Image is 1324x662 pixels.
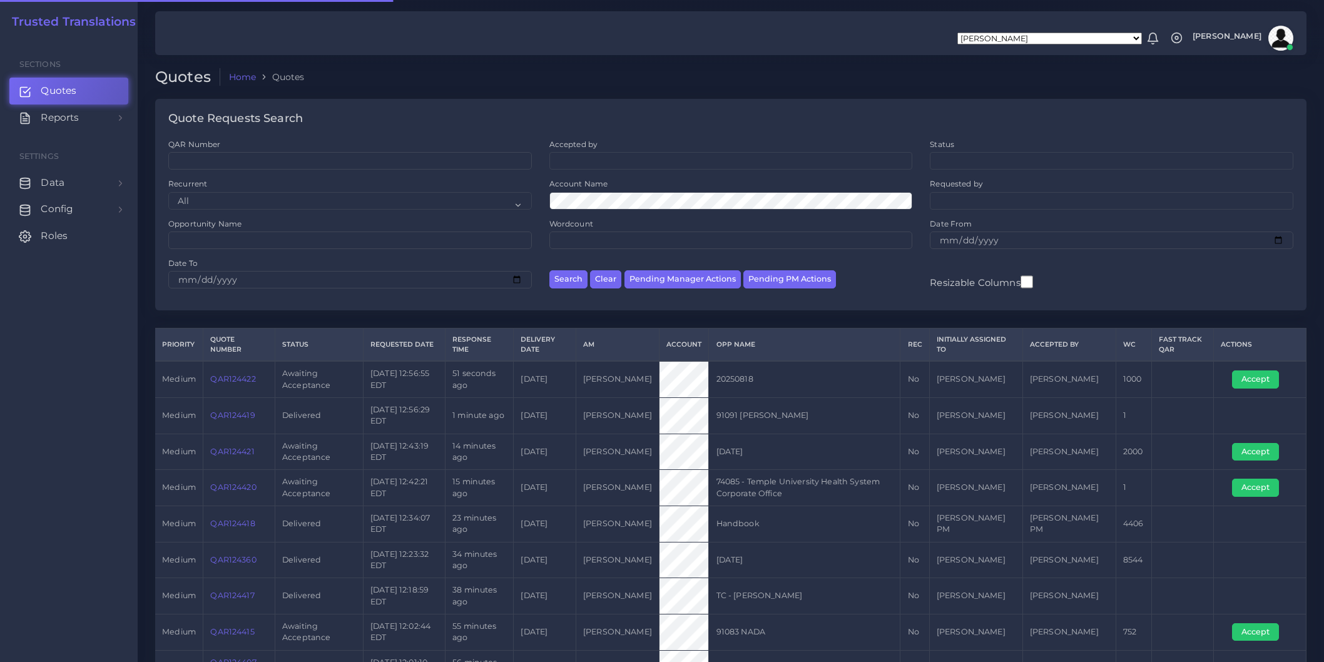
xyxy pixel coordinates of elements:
td: [PERSON_NAME] [1022,614,1116,650]
th: AM [576,328,659,361]
a: [PERSON_NAME]avatar [1186,26,1298,51]
a: Trusted Translations [3,15,136,29]
td: 55 minutes ago [445,614,513,650]
td: [PERSON_NAME] [929,434,1022,470]
span: medium [162,482,196,492]
td: [DATE] [514,397,576,434]
a: QAR124419 [210,410,255,420]
td: No [900,506,929,542]
td: [DATE] [514,578,576,614]
td: [DATE] [709,434,900,470]
label: QAR Number [168,139,220,150]
th: Fast Track QAR [1151,328,1213,361]
a: QAR124360 [210,555,256,564]
td: 2000 [1116,434,1151,470]
a: QAR124417 [210,591,254,600]
span: Roles [41,229,68,243]
a: Quotes [9,78,128,104]
td: [PERSON_NAME] [1022,361,1116,397]
span: Quotes [41,84,76,98]
td: [DATE] [514,506,576,542]
td: [DATE] 12:34:07 EDT [363,506,445,542]
span: Settings [19,151,59,161]
button: Accept [1232,479,1279,496]
a: QAR124420 [210,482,256,492]
td: [PERSON_NAME] [929,542,1022,578]
span: Data [41,176,64,190]
td: [PERSON_NAME] [576,614,659,650]
a: Roles [9,223,128,249]
td: [PERSON_NAME] [929,397,1022,434]
th: Accepted by [1022,328,1116,361]
td: 91091 [PERSON_NAME] [709,397,900,434]
td: [DATE] 12:42:21 EDT [363,470,445,506]
a: QAR124422 [210,374,255,384]
td: 1 [1116,397,1151,434]
span: medium [162,627,196,636]
a: Reports [9,104,128,131]
td: 15 minutes ago [445,470,513,506]
td: [DATE] [514,470,576,506]
label: Recurrent [168,178,207,189]
td: Delivered [275,578,363,614]
button: Pending PM Actions [743,270,836,288]
td: [DATE] 12:02:44 EDT [363,614,445,650]
td: [DATE] [514,361,576,397]
label: Wordcount [549,218,593,229]
td: [DATE] 12:23:32 EDT [363,542,445,578]
td: 38 minutes ago [445,578,513,614]
h2: Quotes [155,68,220,86]
button: Search [549,270,588,288]
button: Clear [590,270,621,288]
a: QAR124415 [210,627,254,636]
td: [PERSON_NAME] [576,542,659,578]
label: Requested by [930,178,983,189]
td: No [900,434,929,470]
label: Resizable Columns [930,274,1032,290]
a: Data [9,170,128,196]
span: medium [162,374,196,384]
td: [PERSON_NAME] PM [929,506,1022,542]
td: TC - [PERSON_NAME] [709,578,900,614]
td: No [900,361,929,397]
td: [PERSON_NAME] [1022,470,1116,506]
button: Accept [1232,443,1279,461]
td: Awaiting Acceptance [275,361,363,397]
td: 91083 NADA [709,614,900,650]
td: [PERSON_NAME] [929,578,1022,614]
td: [PERSON_NAME] [576,397,659,434]
span: [PERSON_NAME] [1193,33,1261,41]
td: [PERSON_NAME] [576,434,659,470]
th: REC [900,328,929,361]
td: Delivered [275,397,363,434]
th: Actions [1214,328,1306,361]
td: [PERSON_NAME] [1022,542,1116,578]
td: 14 minutes ago [445,434,513,470]
button: Accept [1232,370,1279,388]
td: 23 minutes ago [445,506,513,542]
td: 8544 [1116,542,1151,578]
td: [PERSON_NAME] [576,470,659,506]
button: Accept [1232,623,1279,641]
a: Accept [1232,446,1288,456]
td: 74085 - Temple University Health System Corporate Office [709,470,900,506]
th: Status [275,328,363,361]
th: WC [1116,328,1151,361]
th: Response Time [445,328,513,361]
a: QAR124421 [210,447,254,456]
a: Accept [1232,374,1288,384]
td: [PERSON_NAME] [1022,578,1116,614]
th: Priority [155,328,203,361]
td: [DATE] [709,542,900,578]
label: Account Name [549,178,608,189]
td: [DATE] 12:56:29 EDT [363,397,445,434]
td: 4406 [1116,506,1151,542]
td: [DATE] 12:18:59 EDT [363,578,445,614]
button: Pending Manager Actions [624,270,741,288]
span: medium [162,447,196,456]
td: No [900,614,929,650]
img: avatar [1268,26,1293,51]
span: medium [162,591,196,600]
td: Awaiting Acceptance [275,470,363,506]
